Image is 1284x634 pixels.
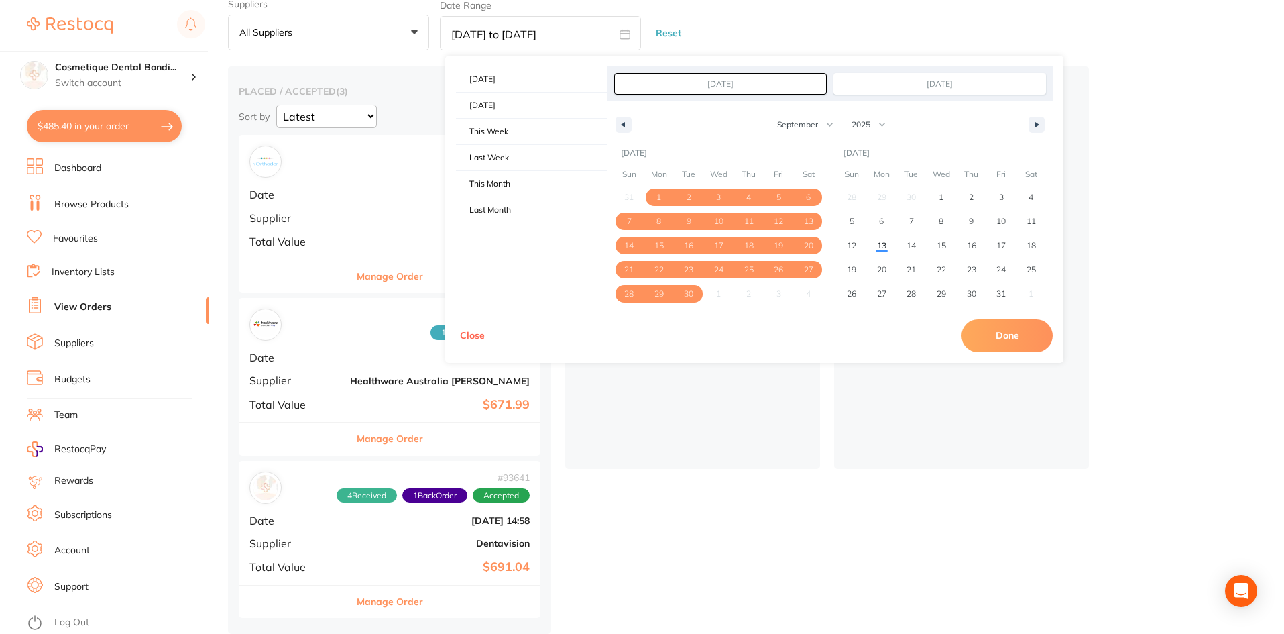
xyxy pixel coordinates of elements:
span: 5 [850,209,854,233]
span: Wed [704,164,734,185]
button: 9 [956,209,986,233]
div: Open Intercom Messenger [1225,575,1257,607]
button: 31 [986,282,1016,306]
span: 23 [967,258,976,282]
span: Sun [614,164,644,185]
span: 6 [879,209,884,233]
button: 25 [1016,258,1046,282]
span: Mon [644,164,675,185]
button: 9 [674,209,704,233]
button: 20 [867,258,897,282]
div: [DATE] [614,142,823,164]
button: 6 [793,185,823,209]
span: 31 [996,282,1006,306]
button: 22 [927,258,957,282]
button: 2 [674,185,704,209]
button: 4 [734,185,764,209]
b: [DATE] 14:58 [350,190,530,201]
b: Healthware Australia [PERSON_NAME] [350,376,530,386]
span: Last Week [456,145,607,170]
button: 18 [734,233,764,258]
div: Main Orthodontics#93644AcceptedDate[DATE] 14:58SupplierMain OrthodonticsTotal Value$451.00Manage ... [239,135,540,293]
a: Favourites [53,232,98,246]
span: 28 [624,282,634,306]
span: 11 [744,209,754,233]
div: [DATE] [837,142,1046,164]
span: 3 [716,185,721,209]
span: 28 [907,282,916,306]
span: 27 [804,258,813,282]
span: This Week [456,119,607,144]
button: 15 [644,233,675,258]
button: 5 [764,185,794,209]
span: Accepted [473,488,530,503]
span: 7 [627,209,632,233]
button: Last Month [456,197,607,223]
span: 22 [937,258,946,282]
button: This Month [456,171,607,197]
button: 5 [837,209,867,233]
button: 22 [644,258,675,282]
span: Tue [896,164,927,185]
span: 26 [774,258,783,282]
span: 30 [684,282,693,306]
button: 7 [896,209,927,233]
span: 21 [624,258,634,282]
span: 24 [714,258,723,282]
button: 7 [614,209,644,233]
span: 14 [624,233,634,258]
span: Fri [986,164,1016,185]
input: Early [615,74,826,94]
span: 29 [937,282,946,306]
span: Total Value [249,235,339,248]
button: Done [961,319,1053,352]
button: 17 [704,233,734,258]
p: Switch account [55,76,190,90]
span: 25 [1027,258,1036,282]
span: Back orders [402,488,467,503]
span: 4 [1029,185,1033,209]
button: 8 [644,209,675,233]
button: 4 [1016,185,1046,209]
button: 8 [927,209,957,233]
button: Last Week [456,145,607,171]
span: 11 [1027,209,1036,233]
span: Sun [837,164,867,185]
button: 10 [986,209,1016,233]
button: 2 [956,185,986,209]
span: Thu [734,164,764,185]
span: RestocqPay [54,443,106,456]
a: Inventory Lists [52,266,115,279]
span: Mon [867,164,897,185]
span: Date [249,352,339,364]
span: [DATE] [456,66,607,92]
button: 26 [764,258,794,282]
img: Cosmetique Dental Bondi Junction [21,62,48,89]
b: $451.00 [350,235,530,249]
span: Fri [764,164,794,185]
button: 14 [614,233,644,258]
span: 8 [656,209,661,233]
span: 2 [969,185,974,209]
span: 16 [967,233,976,258]
span: Supplier [249,537,339,549]
span: 5 [776,185,781,209]
a: View Orders [54,301,111,314]
button: 19 [837,258,867,282]
span: Received [430,325,467,340]
span: 4 [746,185,751,209]
span: 21 [907,258,916,282]
a: Log Out [54,616,89,629]
span: 24 [996,258,1006,282]
b: [DATE] 14:58 [350,515,530,526]
a: Account [54,544,90,558]
a: Restocq Logo [27,10,113,41]
span: Date [249,515,339,527]
button: 21 [614,258,644,282]
button: $485.40 in your order [27,110,182,142]
span: 3 [999,185,1004,209]
button: [DATE] [456,66,607,93]
button: 20 [793,233,823,258]
span: 15 [937,233,946,258]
